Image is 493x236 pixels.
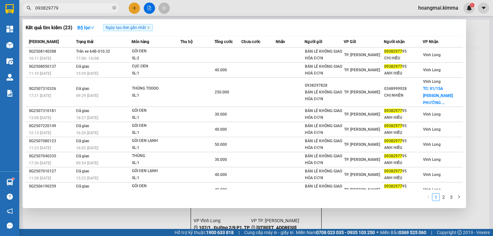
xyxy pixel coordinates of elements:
div: SL: 1 [132,114,180,121]
div: ANH HIẾU [384,129,423,136]
div: SL: 1 [132,129,180,136]
span: 09:54 [DATE] [76,161,98,165]
span: Vĩnh Long [423,68,441,72]
span: 16:02 [DATE] [76,146,98,150]
button: Bộ lọcdown [72,22,100,33]
img: warehouse-icon [6,58,13,65]
div: SL: 1 [132,160,180,167]
span: 12:13 [DATE] [29,131,51,135]
div: THÙNG TOOOO [132,85,180,92]
span: 15:29 [DATE] [76,71,98,76]
span: right [457,195,461,199]
div: 95 [384,138,423,144]
span: 09382977 [384,139,402,143]
button: left [424,193,432,201]
span: Đã giao [76,154,89,158]
a: 3 [448,194,455,201]
button: right [455,193,463,201]
span: Vĩnh Long [423,157,441,162]
span: 11:28 [DATE] [29,176,51,180]
span: close [147,26,150,29]
span: TP. [PERSON_NAME] [344,53,380,57]
span: 30.000 [215,157,227,162]
span: 18:27 [DATE] [76,116,98,120]
input: Tìm tên, số ĐT hoặc mã đơn [35,4,111,12]
span: Đã giao [76,86,89,91]
span: 09382977 [384,109,402,113]
div: SL: 1 [132,92,180,99]
div: 95 [384,63,423,70]
div: SG2507010127 [29,168,74,175]
li: 2 [440,193,447,201]
span: TC: 91/15A [PERSON_NAME] PHƯỜNG ... [423,86,453,105]
span: 09382977 [384,49,402,54]
div: 95 [384,48,423,55]
span: 50.000 [215,142,227,147]
div: 95 [384,168,423,175]
span: Đã giao [76,109,89,113]
span: 40.000 [215,172,227,177]
li: 3 [447,193,455,201]
span: 09382977 [384,154,402,158]
div: ANH HIẾU [384,144,423,151]
span: 09382977 [384,124,402,128]
div: BÁN LẺ KHÔNG GIAO HÓA ĐƠN [305,108,343,121]
span: 13:08 [DATE] [29,116,51,120]
div: ANH HIẾU [384,175,423,181]
span: Chưa cước [241,39,260,44]
div: 95 [384,183,423,190]
span: Đã giao [76,169,89,173]
div: ANH HIẾU [384,160,423,166]
li: Next Page [455,193,463,201]
div: BÁN LẺ KHÔNG GIAO HOÁ ĐƠN [305,183,343,197]
span: Vĩnh Long [423,188,441,192]
div: BÁN LẺ KHÔNG GIAO HÓA ĐƠN [305,168,343,181]
div: 95 [384,123,423,129]
img: solution-icon [6,90,13,97]
div: ANH HIẾU [384,70,423,77]
div: CHỊ NHIÊN [384,92,423,99]
div: SG2507080123 [29,138,74,144]
span: 17:36 [DATE] [29,161,51,165]
div: 0938297828 [305,82,343,89]
div: SG2507040335 [29,153,74,160]
span: Trạng thái [76,39,93,44]
div: GÓI ĐEN [132,107,180,114]
sup: 1 [12,178,14,180]
div: CHỊ HIẾU [384,55,423,62]
div: SG2507220149 [29,123,74,129]
span: 15:22 [DATE] [76,176,98,180]
span: VP Gửi [344,39,356,44]
span: close-circle [112,6,116,10]
div: 95 [384,153,423,160]
span: Thu hộ [180,39,193,44]
span: 17:21 [DATE] [29,93,51,98]
span: TP. [PERSON_NAME] [344,172,380,177]
div: SG2507310326 [29,85,74,92]
div: SL: 2 [132,55,180,62]
div: ANH HIẾU [384,114,423,121]
div: GÓI ĐEN [132,48,180,55]
img: warehouse-icon [6,179,13,186]
div: CỤC ĐEN [132,63,180,70]
span: Vĩnh Long [423,142,441,147]
span: [PERSON_NAME] [29,39,59,44]
img: warehouse-icon [6,74,13,81]
div: SG2508140288 [29,48,74,55]
span: 40.000 [215,68,227,72]
span: close-circle [112,5,116,11]
span: Món hàng [132,39,149,44]
img: warehouse-icon [6,42,13,48]
div: THÙNG [132,153,180,160]
strong: Bộ lọc [77,25,95,30]
div: SG2507310181 [29,108,74,114]
div: GÓI ĐEN [132,122,180,129]
span: Vĩnh Long [423,172,441,177]
span: 40.000 [215,127,227,132]
div: GÓI ĐEN LẠNH [132,137,180,144]
span: Đã giao [76,64,89,69]
span: TP. [PERSON_NAME] [344,188,380,192]
img: logo-vxr [5,4,14,14]
div: BÁN LẺ KHÔNG GIAO HÓA ĐƠN [305,48,343,62]
span: down [90,25,95,30]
